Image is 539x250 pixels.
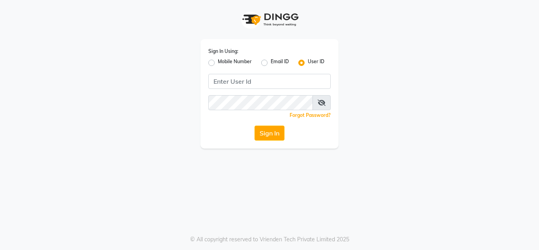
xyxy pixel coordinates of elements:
input: Username [208,95,313,110]
label: Mobile Number [218,58,252,68]
button: Sign In [255,126,284,141]
img: logo1.svg [238,8,301,31]
input: Username [208,74,331,89]
label: Email ID [271,58,289,68]
label: User ID [308,58,324,68]
label: Sign In Using: [208,48,238,55]
a: Forgot Password? [290,112,331,118]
